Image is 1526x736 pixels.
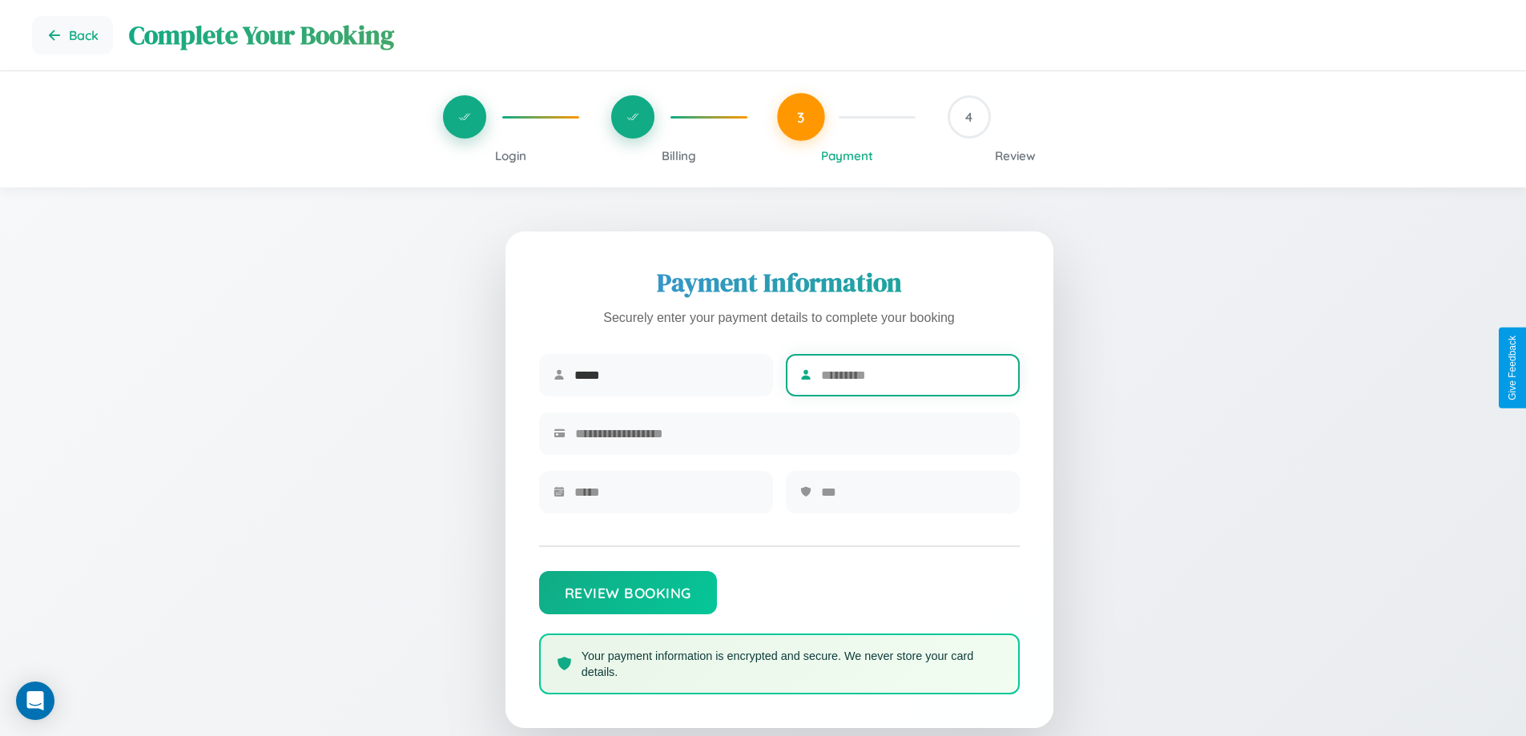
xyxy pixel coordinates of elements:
[32,16,113,54] button: Go back
[821,148,873,163] span: Payment
[495,148,526,163] span: Login
[539,571,717,614] button: Review Booking
[662,148,696,163] span: Billing
[129,18,1494,53] h1: Complete Your Booking
[582,648,1002,680] p: Your payment information is encrypted and secure. We never store your card details.
[965,109,972,125] span: 4
[995,148,1036,163] span: Review
[1507,336,1518,400] div: Give Feedback
[539,307,1020,330] p: Securely enter your payment details to complete your booking
[797,108,805,126] span: 3
[16,682,54,720] div: Open Intercom Messenger
[539,265,1020,300] h2: Payment Information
